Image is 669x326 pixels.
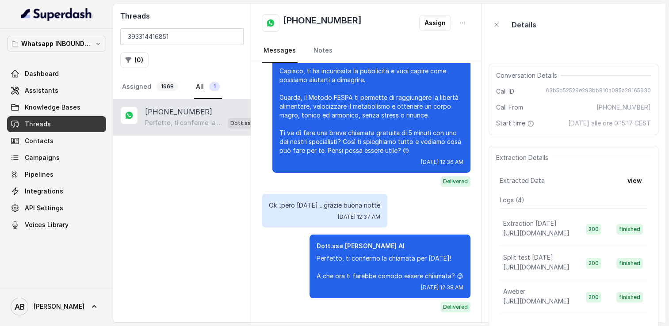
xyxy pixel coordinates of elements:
a: Threads [7,116,106,132]
a: Assigned1968 [120,75,180,99]
button: view [622,173,647,189]
span: [DATE] 12:36 AM [421,159,463,166]
span: 1 [209,82,220,91]
span: API Settings [25,204,63,212]
button: Whatsapp INBOUND Workspace [7,36,106,52]
a: Integrations [7,183,106,199]
span: 200 [586,258,601,269]
a: All1 [194,75,222,99]
p: Capisco, ti ha incuriosita la pubblicità e vuoi capire come possiamo aiutarti a dimagrire. Guarda... [279,67,463,155]
span: Pipelines [25,170,54,179]
span: Extraction Details [496,153,552,162]
p: Dott.ssa [PERSON_NAME] AI [230,119,266,128]
span: 1968 [157,82,178,91]
span: Voices Library [25,220,69,229]
span: Campaigns [25,153,60,162]
a: [PERSON_NAME] [7,294,106,319]
span: Threads [25,120,51,129]
span: Assistants [25,86,58,95]
p: Perfetto, ti confermo la chiamata per [DATE]! A che ora ti farebbe comodo essere chiamata? 😊 [145,118,224,127]
a: Assistants [7,83,106,99]
a: Campaigns [7,150,106,166]
h2: [PHONE_NUMBER] [283,14,362,32]
button: Assign [419,15,451,31]
text: AB [15,302,25,311]
span: Delivered [440,176,470,187]
span: Delivered [440,302,470,312]
img: light.svg [21,7,92,21]
span: finished [616,224,643,235]
span: 63b5b52529e293bb810a085a29165930 [546,87,651,96]
h2: Threads [120,11,244,21]
span: 200 [586,292,601,303]
span: 200 [586,224,601,235]
span: finished [616,292,643,303]
span: [URL][DOMAIN_NAME] [503,263,570,271]
input: Search by Call ID or Phone Number [120,28,244,45]
span: Knowledge Bases [25,103,80,112]
p: Perfetto, ti confermo la chiamata per [DATE]! A che ora ti farebbe comodo essere chiamata? 😊 [317,254,463,281]
span: Call ID [496,87,514,96]
span: Call From [496,103,523,112]
span: Dashboard [25,69,59,78]
nav: Tabs [120,75,244,99]
a: Pipelines [7,167,106,182]
a: Contacts [7,133,106,149]
a: Notes [312,39,334,63]
span: Conversation Details [496,71,561,80]
span: [PHONE_NUMBER] [596,103,651,112]
span: finished [616,258,643,269]
span: Extracted Data [500,176,545,185]
p: Logs ( 4 ) [500,196,647,205]
span: Start time [496,119,536,128]
span: [URL][DOMAIN_NAME] [503,229,570,237]
p: Whatsapp INBOUND Workspace [21,38,92,49]
button: (0) [120,52,149,68]
p: Dott.ssa [PERSON_NAME] AI [317,242,463,250]
p: Ok ..pero [DATE] ...grazie buona notte [269,201,380,210]
span: [DATE] 12:37 AM [338,213,380,220]
p: [PHONE_NUMBER] [145,106,212,117]
p: Aweber [503,287,525,296]
span: Contacts [25,136,54,145]
p: Details [512,19,536,30]
span: [PERSON_NAME] [34,302,84,311]
p: Extraction [DATE] [503,219,557,228]
span: [DATE] 12:38 AM [421,284,463,291]
a: Voices Library [7,217,106,233]
nav: Tabs [262,39,470,63]
span: Integrations [25,187,63,196]
a: API Settings [7,200,106,216]
a: Dashboard [7,66,106,82]
a: Knowledge Bases [7,99,106,115]
span: [DATE] alle ore 0:15:17 CEST [568,119,651,128]
span: [URL][DOMAIN_NAME] [503,297,570,305]
a: Messages [262,39,298,63]
p: Split test [DATE] [503,253,553,262]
